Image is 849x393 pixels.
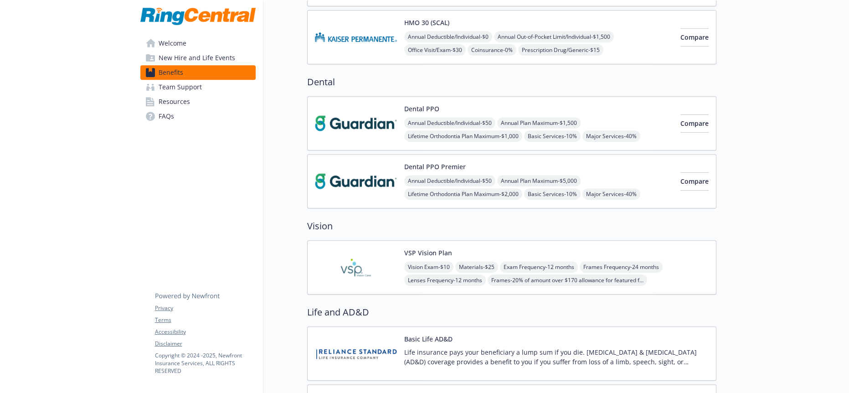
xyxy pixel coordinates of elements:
[140,51,256,65] a: New Hire and Life Events
[404,31,492,42] span: Annual Deductible/Individual - $0
[582,188,640,200] span: Major Services - 40%
[404,117,495,129] span: Annual Deductible/Individual - $50
[315,248,397,287] img: Vision Service Plan carrier logo
[404,162,466,171] button: Dental PPO Premier
[494,31,614,42] span: Annual Out-of-Pocket Limit/Individual - $1,500
[497,175,581,186] span: Annual Plan Maximum - $5,000
[404,18,449,27] button: HMO 30 (SCAL)
[524,188,581,200] span: Basic Services - 10%
[315,104,397,143] img: Guardian carrier logo
[680,172,709,191] button: Compare
[140,109,256,124] a: FAQs
[404,188,522,200] span: Lifetime Orthodontia Plan Maximum - $2,000
[159,80,202,94] span: Team Support
[518,44,603,56] span: Prescription Drug/Generic - $15
[680,28,709,47] button: Compare
[680,33,709,41] span: Compare
[404,248,452,258] button: VSP Vision Plan
[455,261,498,273] span: Materials - $25
[140,36,256,51] a: Welcome
[500,261,578,273] span: Exam Frequency - 12 months
[404,104,439,114] button: Dental PPO
[159,36,186,51] span: Welcome
[497,117,581,129] span: Annual Plan Maximum - $1,500
[404,130,522,142] span: Lifetime Orthodontia Plan Maximum - $1,000
[307,219,716,233] h2: Vision
[155,340,255,348] a: Disclaimer
[404,175,495,186] span: Annual Deductible/Individual - $50
[680,177,709,186] span: Compare
[140,80,256,94] a: Team Support
[155,316,255,324] a: Terms
[155,304,255,312] a: Privacy
[680,114,709,133] button: Compare
[140,94,256,109] a: Resources
[155,352,255,375] p: Copyright © 2024 - 2025 , Newfront Insurance Services, ALL RIGHTS RESERVED
[404,334,453,344] button: Basic Life AD&D
[315,162,397,201] img: Guardian carrier logo
[159,65,183,80] span: Benefits
[307,305,716,319] h2: Life and AD&D
[582,130,640,142] span: Major Services - 40%
[315,18,397,57] img: Kaiser Permanente Insurance Company carrier logo
[315,334,397,373] img: Reliance Standard Life Insurance Company carrier logo
[468,44,516,56] span: Coinsurance - 0%
[580,261,663,273] span: Frames Frequency - 24 months
[680,119,709,128] span: Compare
[155,328,255,336] a: Accessibility
[404,261,453,273] span: Vision Exam - $10
[159,51,235,65] span: New Hire and Life Events
[404,347,709,367] p: Life insurance pays your beneficiary a lump sum if you die. [MEDICAL_DATA] & [MEDICAL_DATA] (AD&D...
[307,75,716,89] h2: Dental
[524,130,581,142] span: Basic Services - 10%
[140,65,256,80] a: Benefits
[488,274,647,286] span: Frames - 20% of amount over $170 allowance for featured frame brands; 20% of amount over $150 all...
[404,274,486,286] span: Lenses Frequency - 12 months
[159,109,174,124] span: FAQs
[159,94,190,109] span: Resources
[404,44,466,56] span: Office Visit/Exam - $30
